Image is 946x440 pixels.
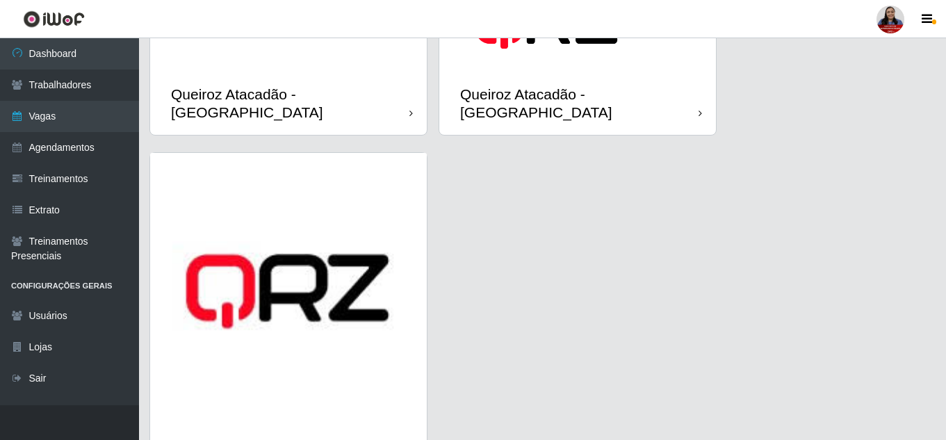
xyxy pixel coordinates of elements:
[460,85,699,120] div: Queiroz Atacadão - [GEOGRAPHIC_DATA]
[171,85,409,120] div: Queiroz Atacadão - [GEOGRAPHIC_DATA]
[150,153,427,430] img: cardImg
[23,10,85,28] img: CoreUI Logo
